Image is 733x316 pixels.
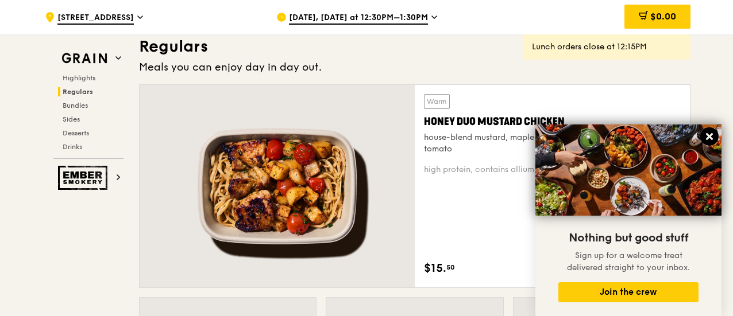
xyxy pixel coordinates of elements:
img: DSC07876-Edit02-Large.jpeg [535,124,722,216]
span: Desserts [63,129,89,137]
button: Join the crew [558,282,699,302]
span: Highlights [63,74,95,82]
span: Nothing but good stuff [569,231,688,245]
h3: Regulars [139,36,690,57]
div: Honey Duo Mustard Chicken [424,114,681,130]
img: Grain web logo [58,48,111,69]
div: Warm [424,94,450,109]
span: [STREET_ADDRESS] [57,12,134,25]
span: Sign up for a welcome treat delivered straight to your inbox. [567,251,690,272]
span: Sides [63,115,80,123]
div: Meals you can enjoy day in day out. [139,59,690,75]
span: $0.00 [650,11,676,22]
span: $15. [424,260,446,277]
span: Regulars [63,88,93,96]
span: 50 [446,263,455,272]
span: Drinks [63,143,82,151]
span: [DATE], [DATE] at 12:30PM–1:30PM [289,12,428,25]
button: Close [700,127,719,146]
div: high protein, contains allium, soy, wheat [424,164,681,175]
div: Lunch orders close at 12:15PM [532,41,681,53]
div: house-blend mustard, maple soy baked potato, linguine, cherry tomato [424,132,681,155]
span: Bundles [63,102,88,110]
img: Ember Smokery web logo [58,166,111,190]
